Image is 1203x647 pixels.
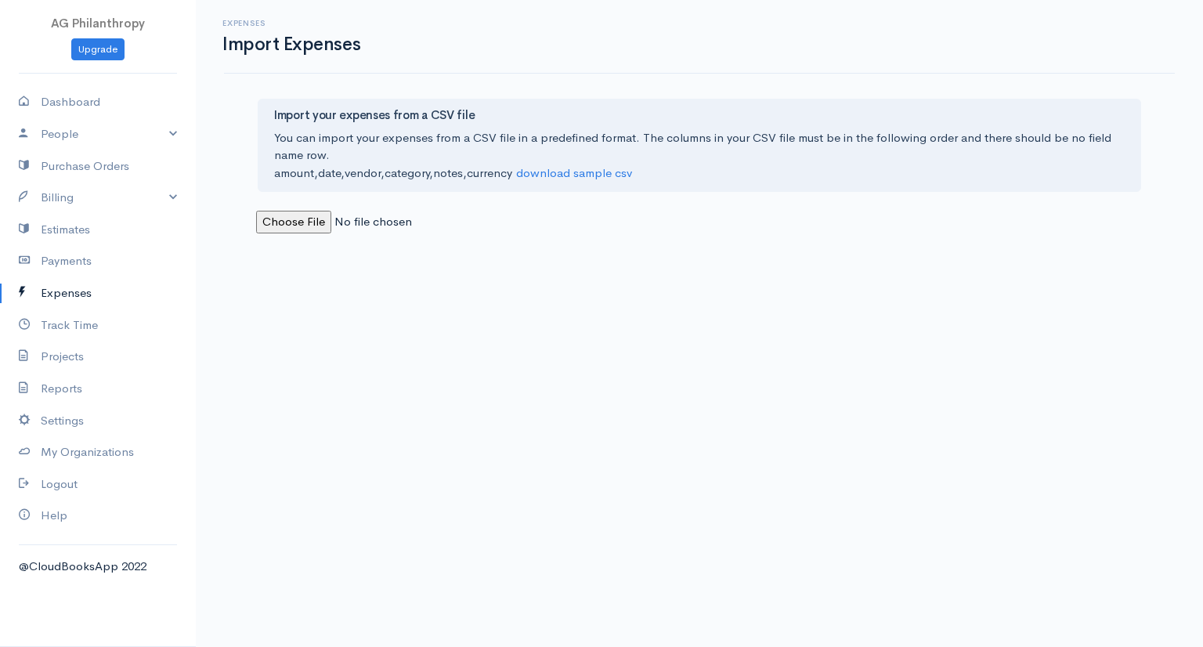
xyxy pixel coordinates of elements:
div: You can import your expenses from a CSV file in a predefined format. The columns in your CSV file... [258,99,1141,192]
h6: Expenses [222,19,360,27]
div: @CloudBooksApp 2022 [19,558,177,576]
a: Upgrade [71,38,125,61]
span: AG Philanthropy [51,16,145,31]
h4: Import your expenses from a CSV file [274,109,1125,122]
h1: Import Expenses [222,34,360,54]
a: download sample csv [516,165,632,180]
